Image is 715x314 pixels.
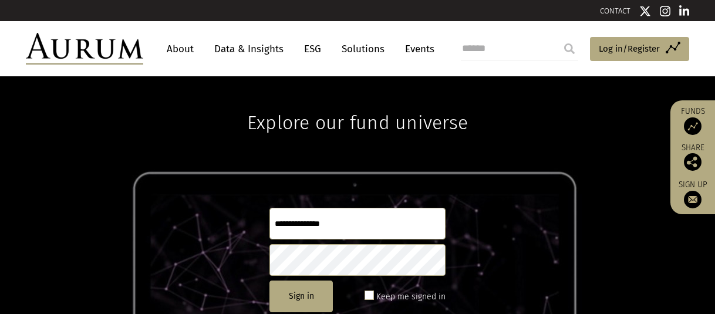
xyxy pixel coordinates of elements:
[269,281,333,312] button: Sign in
[376,290,446,304] label: Keep me signed in
[247,76,468,134] h1: Explore our fund universe
[679,5,690,17] img: Linkedin icon
[684,117,701,135] img: Access Funds
[600,6,630,15] a: CONTACT
[399,38,434,60] a: Events
[599,42,660,56] span: Log in/Register
[660,5,670,17] img: Instagram icon
[558,37,581,60] input: Submit
[684,153,701,171] img: Share this post
[684,191,701,208] img: Sign up to our newsletter
[676,106,709,135] a: Funds
[298,38,327,60] a: ESG
[676,144,709,171] div: Share
[208,38,289,60] a: Data & Insights
[161,38,200,60] a: About
[26,33,143,65] img: Aurum
[336,38,390,60] a: Solutions
[639,5,651,17] img: Twitter icon
[590,37,689,62] a: Log in/Register
[676,180,709,208] a: Sign up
